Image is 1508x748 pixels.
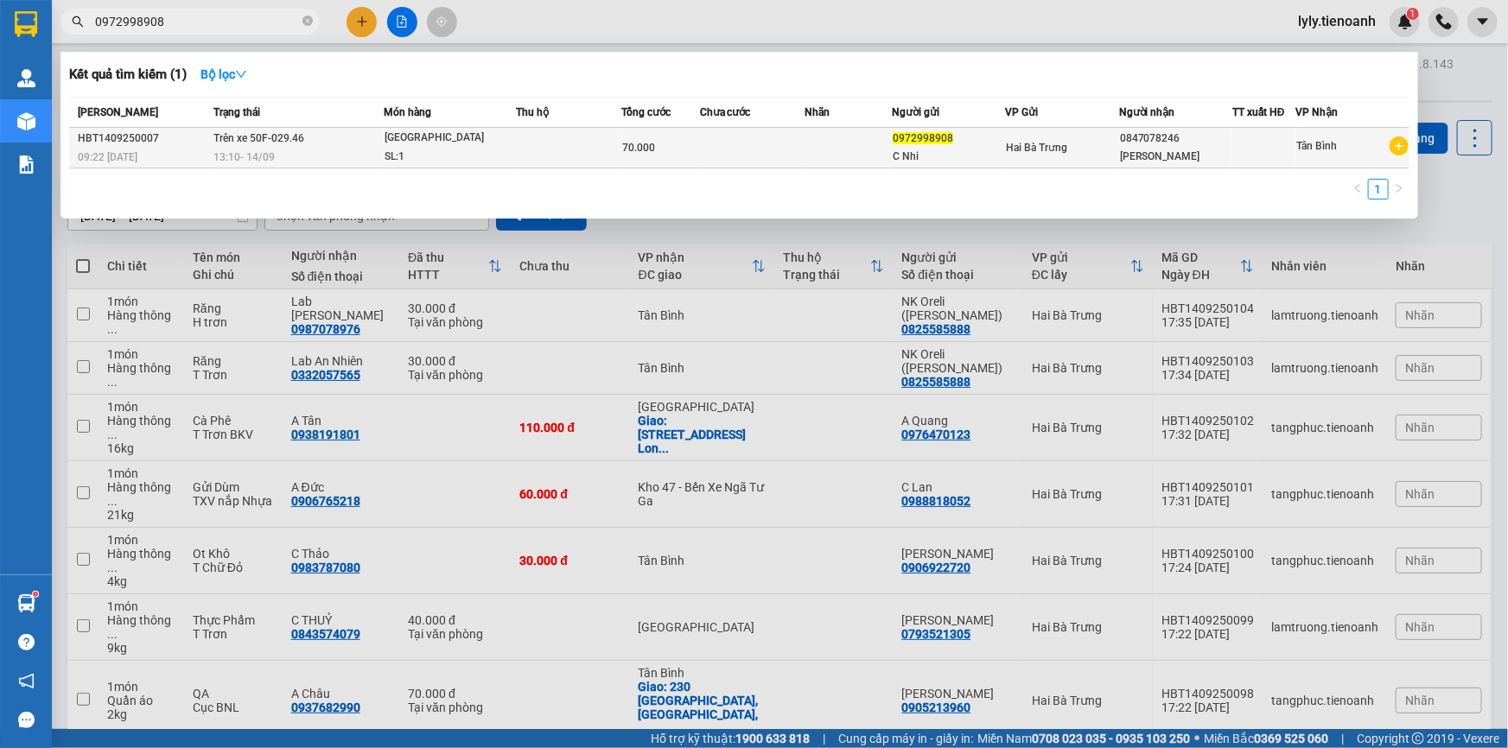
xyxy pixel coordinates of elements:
[78,130,208,148] div: HBT1409250007
[1368,179,1389,200] li: 1
[1394,183,1404,193] span: right
[213,151,275,163] span: 13:10 - 14/09
[95,12,299,31] input: Tìm tên, số ĐT hoặc mã đơn
[700,106,751,118] span: Chưa cước
[78,106,158,118] span: [PERSON_NAME]
[1369,180,1388,199] a: 1
[1389,179,1409,200] button: right
[622,142,655,154] span: 70.000
[1390,136,1409,155] span: plus-circle
[17,594,35,612] img: warehouse-icon
[213,132,304,144] span: Trên xe 50F-029.46
[1347,179,1368,200] li: Previous Page
[213,106,260,118] span: Trạng thái
[302,16,313,26] span: close-circle
[78,151,137,163] span: 09:22 [DATE]
[18,712,35,728] span: message
[1352,183,1363,193] span: left
[1006,142,1067,154] span: Hai Bà Trưng
[15,11,37,37] img: logo-vxr
[302,14,313,30] span: close-circle
[17,112,35,130] img: warehouse-icon
[17,69,35,87] img: warehouse-icon
[893,132,953,144] span: 0972998908
[1296,140,1337,152] span: Tân Bình
[72,16,84,28] span: search
[1005,106,1038,118] span: VP Gửi
[384,106,431,118] span: Món hàng
[1119,106,1175,118] span: Người nhận
[621,106,671,118] span: Tổng cước
[187,60,261,88] button: Bộ lọcdown
[385,148,514,167] div: SL: 1
[33,592,38,597] sup: 1
[516,106,549,118] span: Thu hộ
[385,129,514,148] div: [GEOGRAPHIC_DATA]
[1232,106,1285,118] span: TT xuất HĐ
[235,68,247,80] span: down
[893,148,1004,166] div: C Nhi
[69,66,187,84] h3: Kết quả tìm kiếm ( 1 )
[805,106,830,118] span: Nhãn
[17,155,35,174] img: solution-icon
[200,67,247,81] strong: Bộ lọc
[1295,106,1338,118] span: VP Nhận
[1347,179,1368,200] button: left
[892,106,939,118] span: Người gửi
[1120,130,1231,148] div: 0847078246
[18,634,35,650] span: question-circle
[18,673,35,689] span: notification
[1120,148,1231,166] div: [PERSON_NAME]
[1389,179,1409,200] li: Next Page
